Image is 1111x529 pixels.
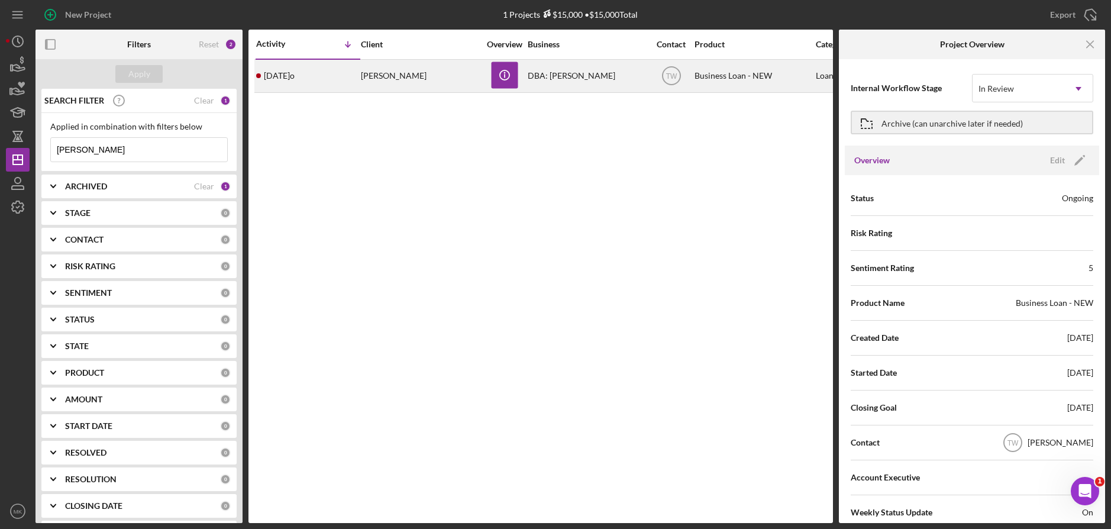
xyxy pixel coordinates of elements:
[65,341,89,351] b: STATE
[1067,402,1093,414] div: [DATE]
[940,40,1005,49] b: Project Overview
[851,192,874,204] span: Status
[127,40,151,49] b: Filters
[65,501,122,511] b: CLOSING DATE
[1067,367,1093,379] div: [DATE]
[851,297,905,309] span: Product Name
[35,3,123,27] button: New Project
[851,437,880,449] span: Contact
[503,9,638,20] div: 1 Projects • $15,000 Total
[194,182,214,191] div: Clear
[220,501,231,511] div: 0
[649,40,693,49] div: Contact
[65,475,117,484] b: RESOLUTION
[1071,477,1099,505] iframe: Intercom live chat
[1050,3,1076,27] div: Export
[1050,151,1065,169] div: Edit
[851,367,897,379] span: Started Date
[361,60,479,92] div: [PERSON_NAME]
[695,40,813,49] div: Product
[220,367,231,378] div: 0
[220,447,231,458] div: 0
[1016,297,1093,309] div: Business Loan - NEW
[361,40,479,49] div: Client
[1007,439,1019,447] text: TW
[264,71,295,80] time: 2025-08-18 18:50
[528,60,646,92] div: DBA: [PERSON_NAME]
[1038,3,1105,27] button: Export
[1043,151,1090,169] button: Edit
[220,341,231,351] div: 0
[6,499,30,523] button: MK
[851,227,892,239] span: Risk Rating
[199,40,219,49] div: Reset
[256,39,308,49] div: Activity
[65,288,112,298] b: SENTIMENT
[65,208,91,218] b: STAGE
[695,60,813,92] div: Business Loan - NEW
[220,394,231,405] div: 0
[14,508,22,515] text: MK
[854,154,890,166] h3: Overview
[65,421,112,431] b: START DATE
[1082,507,1093,518] span: On
[50,122,228,131] div: Applied in combination with filters below
[1062,192,1093,204] div: Ongoing
[851,332,899,344] span: Created Date
[115,65,163,83] button: Apply
[44,96,104,105] b: SEARCH FILTER
[482,40,527,49] div: Overview
[65,448,106,457] b: RESOLVED
[220,208,231,218] div: 0
[528,40,646,49] div: Business
[225,38,237,50] div: 2
[194,96,214,105] div: Clear
[1095,477,1104,486] span: 1
[65,315,95,324] b: STATUS
[851,262,914,274] span: Sentiment Rating
[666,72,677,80] text: TW
[220,95,231,106] div: 1
[220,314,231,325] div: 0
[220,288,231,298] div: 0
[1067,332,1093,344] div: [DATE]
[65,3,111,27] div: New Project
[851,472,920,483] span: Account Executive
[816,60,871,92] div: Loan
[851,82,972,94] span: Internal Workflow Stage
[851,402,897,414] span: Closing Goal
[220,474,231,485] div: 0
[220,181,231,192] div: 1
[220,234,231,245] div: 0
[851,111,1093,134] button: Archive (can unarchive later if needed)
[816,40,871,49] div: Category
[65,262,115,271] b: RISK RATING
[978,84,1014,93] div: In Review
[220,261,231,272] div: 0
[1028,437,1093,449] div: [PERSON_NAME]
[881,112,1023,133] div: Archive (can unarchive later if needed)
[851,507,932,518] span: Weekly Status Update
[128,65,150,83] div: Apply
[1089,262,1093,274] div: 5
[220,421,231,431] div: 0
[540,9,583,20] div: $15,000
[65,368,104,378] b: PRODUCT
[65,395,102,404] b: AMOUNT
[65,235,104,244] b: CONTACT
[65,182,107,191] b: ARCHIVED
